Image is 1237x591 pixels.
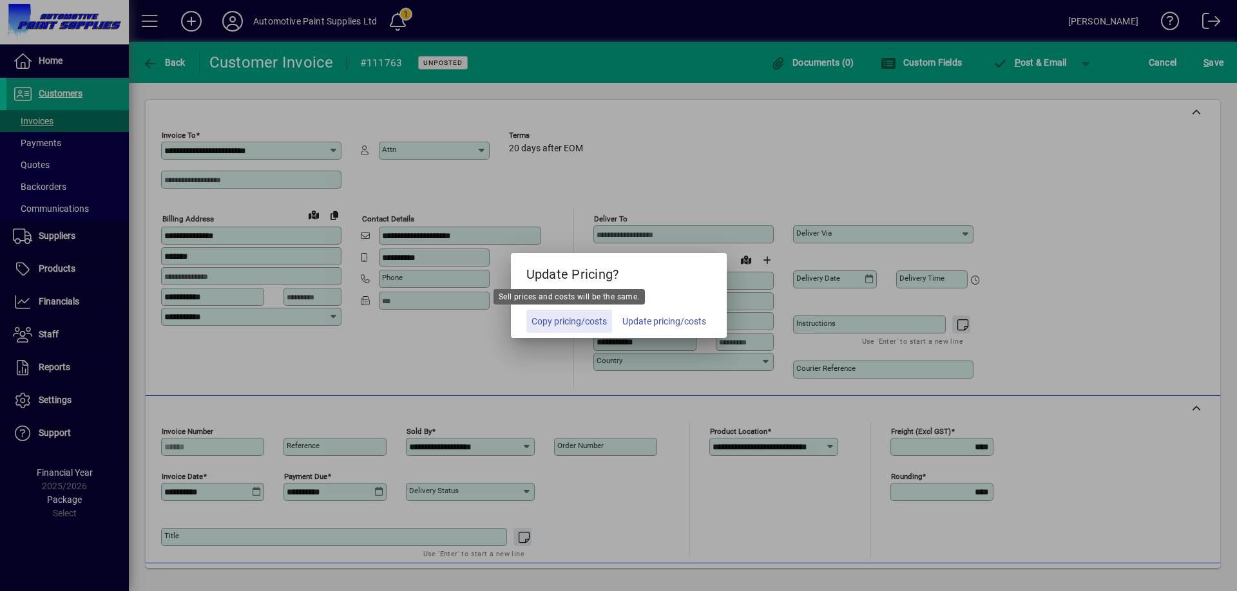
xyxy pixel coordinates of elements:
button: Update pricing/costs [617,310,711,333]
h5: Update Pricing? [511,253,727,290]
span: Update pricing/costs [622,315,706,328]
button: Copy pricing/costs [526,310,612,333]
span: Copy pricing/costs [532,315,607,328]
div: Sell prices and costs will be the same. [494,289,645,305]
